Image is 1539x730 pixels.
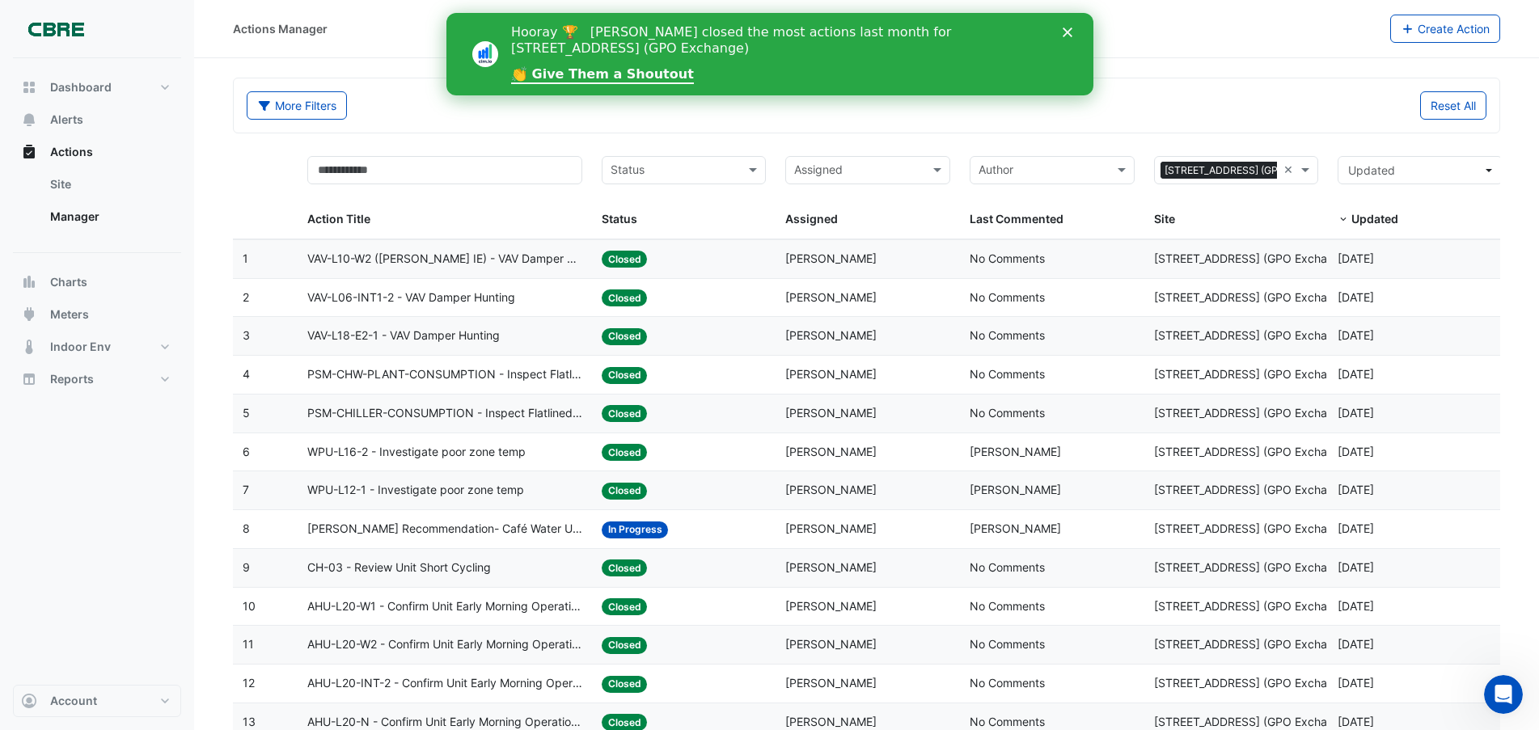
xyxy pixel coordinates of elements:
[307,635,582,654] span: AHU-L20-W2 - Confirm Unit Early Morning Operation (Energy Saving)
[602,289,648,306] span: Closed
[1154,599,1351,613] span: [STREET_ADDRESS] (GPO Exchange)
[50,306,89,323] span: Meters
[1154,560,1351,574] span: [STREET_ADDRESS] (GPO Exchange)
[243,521,250,535] span: 8
[21,371,37,387] app-icon: Reports
[785,560,877,574] span: [PERSON_NAME]
[602,483,648,500] span: Closed
[19,13,92,45] img: Company Logo
[1338,367,1374,381] span: 2025-09-02T15:05:52.687
[1390,15,1501,43] button: Create Action
[602,676,648,693] span: Closed
[970,676,1045,690] span: No Comments
[243,676,255,690] span: 12
[1338,637,1374,651] span: 2025-08-25T13:34:36.480
[50,339,111,355] span: Indoor Env
[1420,91,1486,120] button: Reset All
[307,250,582,268] span: VAV-L10-W2 ([PERSON_NAME] IE) - VAV Damper Hunting
[50,693,97,709] span: Account
[1338,406,1374,420] span: 2025-09-02T15:05:50.007
[1154,251,1351,265] span: [STREET_ADDRESS] (GPO Exchange)
[785,290,877,304] span: [PERSON_NAME]
[602,367,648,384] span: Closed
[13,331,181,363] button: Indoor Env
[970,406,1045,420] span: No Comments
[307,674,582,693] span: AHU-L20-INT-2 - Confirm Unit Early Morning Operation (Energy Saving)
[243,251,248,265] span: 1
[970,521,1061,535] span: [PERSON_NAME]
[13,363,181,395] button: Reports
[785,676,877,690] span: [PERSON_NAME]
[13,298,181,331] button: Meters
[785,367,877,381] span: [PERSON_NAME]
[21,274,37,290] app-icon: Charts
[446,13,1093,95] iframe: Intercom live chat banner
[307,289,515,307] span: VAV-L06-INT1-2 - VAV Damper Hunting
[50,371,94,387] span: Reports
[970,212,1063,226] span: Last Commented
[970,715,1045,728] span: No Comments
[307,327,500,345] span: VAV-L18-E2-1 - VAV Damper Hunting
[1338,676,1374,690] span: 2025-08-25T13:34:34.062
[243,599,256,613] span: 10
[970,560,1045,574] span: No Comments
[602,444,648,461] span: Closed
[1154,328,1351,342] span: [STREET_ADDRESS] (GPO Exchange)
[50,144,93,160] span: Actions
[785,599,877,613] span: [PERSON_NAME]
[13,71,181,103] button: Dashboard
[1154,367,1351,381] span: [STREET_ADDRESS] (GPO Exchange)
[616,15,632,24] div: Close
[1154,445,1351,458] span: [STREET_ADDRESS] (GPO Exchange)
[785,637,877,651] span: [PERSON_NAME]
[21,144,37,160] app-icon: Actions
[243,715,256,728] span: 13
[1338,521,1374,535] span: 2025-08-25T14:48:42.429
[247,91,347,120] button: More Filters
[13,136,181,168] button: Actions
[50,274,87,290] span: Charts
[1154,212,1175,226] span: Site
[37,168,181,200] a: Site
[1154,483,1351,496] span: [STREET_ADDRESS] (GPO Exchange)
[970,599,1045,613] span: No Comments
[13,168,181,239] div: Actions
[1161,162,1340,179] span: [STREET_ADDRESS] (GPO Exchange)
[243,406,250,420] span: 5
[1154,406,1351,420] span: [STREET_ADDRESS] (GPO Exchange)
[785,212,838,226] span: Assigned
[602,559,648,576] span: Closed
[1338,445,1374,458] span: 2025-09-01T15:32:50.256
[602,598,648,615] span: Closed
[243,328,250,342] span: 3
[1283,161,1297,179] span: Clear
[243,445,250,458] span: 6
[1338,560,1374,574] span: 2025-08-25T13:35:04.080
[785,251,877,265] span: [PERSON_NAME]
[13,266,181,298] button: Charts
[602,212,637,226] span: Status
[785,521,877,535] span: [PERSON_NAME]
[785,483,877,496] span: [PERSON_NAME]
[13,685,181,717] button: Account
[1154,290,1351,304] span: [STREET_ADDRESS] (GPO Exchange)
[37,200,181,233] a: Manager
[307,404,582,423] span: PSM-CHILLER-CONSUMPTION - Inspect Flatlined Power Sub-Meter
[1338,599,1374,613] span: 2025-08-25T13:34:39.002
[1338,328,1374,342] span: 2025-09-02T15:05:55.117
[21,339,37,355] app-icon: Indoor Env
[785,715,877,728] span: [PERSON_NAME]
[50,79,112,95] span: Dashboard
[13,103,181,136] button: Alerts
[1351,212,1398,226] span: Updated
[307,481,524,500] span: WPU-L12-1 - Investigate poor zone temp
[602,637,648,654] span: Closed
[50,112,83,128] span: Alerts
[1154,715,1351,728] span: [STREET_ADDRESS] (GPO Exchange)
[307,212,370,226] span: Action Title
[1154,521,1351,535] span: [STREET_ADDRESS] (GPO Exchange)
[970,290,1045,304] span: No Comments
